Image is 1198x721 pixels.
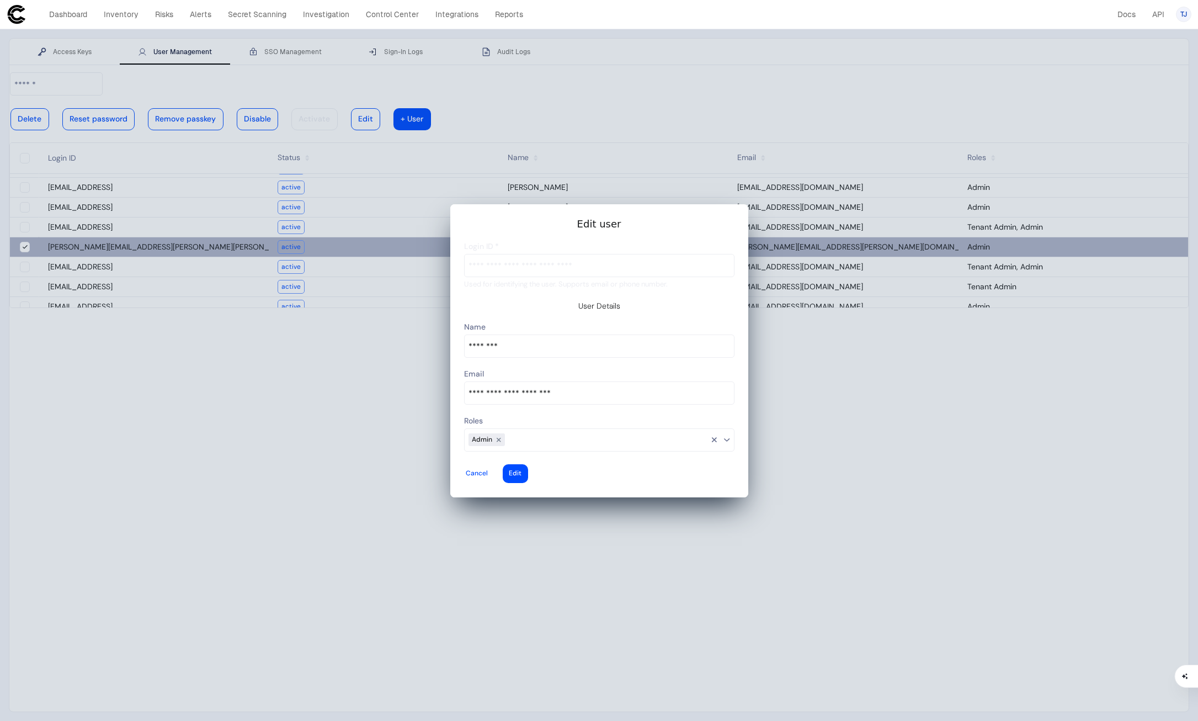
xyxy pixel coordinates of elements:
[490,7,528,22] a: Reports
[298,7,354,22] a: Investigation
[1147,7,1169,22] a: API
[223,7,291,22] a: Secret Scanning
[99,7,143,22] a: Inventory
[1112,7,1141,22] a: Docs
[44,7,92,22] a: Dashboard
[430,7,483,22] a: Integrations
[150,7,178,22] a: Risks
[185,7,216,22] a: Alerts
[361,7,424,22] a: Control Center
[1180,10,1187,19] span: TJ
